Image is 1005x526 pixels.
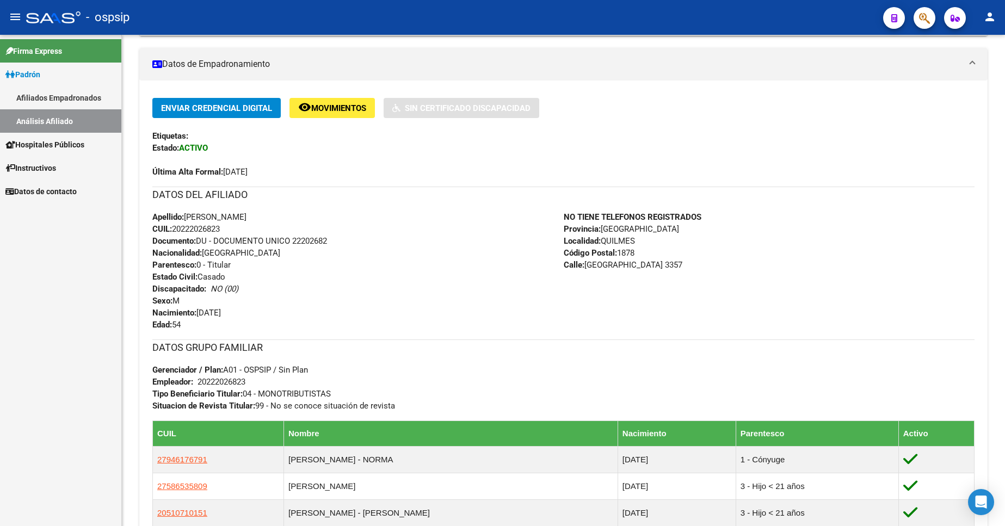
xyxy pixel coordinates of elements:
[283,420,618,446] th: Nombre
[152,284,206,294] strong: Discapacitado:
[152,389,243,399] strong: Tipo Beneficiario Titular:
[736,499,898,526] td: 3 - Hijo < 21 años
[283,446,618,473] td: [PERSON_NAME] - NORMA
[152,377,193,387] strong: Empleador:
[152,389,331,399] span: 04 - MONOTRIBUTISTAS
[152,296,172,306] strong: Sexo:
[86,5,130,29] span: - ospsip
[152,143,179,153] strong: Estado:
[736,473,898,499] td: 3 - Hijo < 21 años
[152,365,308,375] span: A01 - OSPSIP / Sin Plan
[152,236,327,246] span: DU - DOCUMENTO UNICO 22202682
[564,248,617,258] strong: Código Postal:
[152,224,172,234] strong: CUIL:
[9,10,22,23] mat-icon: menu
[152,365,223,375] strong: Gerenciador / Plan:
[152,272,198,282] strong: Estado Civil:
[564,224,601,234] strong: Provincia:
[161,103,272,113] span: Enviar Credencial Digital
[618,420,736,446] th: Nacimiento
[152,98,281,118] button: Enviar Credencial Digital
[736,446,898,473] td: 1 - Cónyuge
[152,212,246,222] span: [PERSON_NAME]
[152,58,961,70] mat-panel-title: Datos de Empadronamiento
[736,420,898,446] th: Parentesco
[139,48,988,81] mat-expansion-panel-header: Datos de Empadronamiento
[152,320,181,330] span: 54
[211,284,238,294] i: NO (00)
[618,473,736,499] td: [DATE]
[898,420,974,446] th: Activo
[564,236,601,246] strong: Localidad:
[289,98,375,118] button: Movimientos
[152,308,196,318] strong: Nacimiento:
[153,420,284,446] th: CUIL
[198,376,245,388] div: 20222026823
[298,101,311,114] mat-icon: remove_red_eye
[5,162,56,174] span: Instructivos
[564,224,679,234] span: [GEOGRAPHIC_DATA]
[152,320,172,330] strong: Edad:
[5,139,84,151] span: Hospitales Públicos
[968,489,994,515] div: Open Intercom Messenger
[618,499,736,526] td: [DATE]
[152,340,975,355] h3: DATOS GRUPO FAMILIAR
[405,103,531,113] span: Sin Certificado Discapacidad
[152,401,255,411] strong: Situacion de Revista Titular:
[152,131,188,141] strong: Etiquetas:
[564,236,635,246] span: QUILMES
[618,446,736,473] td: [DATE]
[283,499,618,526] td: [PERSON_NAME] - [PERSON_NAME]
[564,260,682,270] span: [GEOGRAPHIC_DATA] 3357
[152,248,202,258] strong: Nacionalidad:
[157,481,207,491] span: 27586535809
[564,212,701,222] strong: NO TIENE TELEFONOS REGISTRADOS
[152,401,395,411] span: 99 - No se conoce situación de revista
[983,10,996,23] mat-icon: person
[152,187,975,202] h3: DATOS DEL AFILIADO
[152,308,221,318] span: [DATE]
[152,248,280,258] span: [GEOGRAPHIC_DATA]
[564,260,584,270] strong: Calle:
[5,45,62,57] span: Firma Express
[179,143,208,153] strong: ACTIVO
[564,248,634,258] span: 1878
[152,260,196,270] strong: Parentesco:
[152,224,220,234] span: 20222026823
[152,236,196,246] strong: Documento:
[152,296,180,306] span: M
[384,98,539,118] button: Sin Certificado Discapacidad
[157,455,207,464] span: 27946176791
[152,272,225,282] span: Casado
[152,212,184,222] strong: Apellido:
[283,473,618,499] td: [PERSON_NAME]
[5,185,77,197] span: Datos de contacto
[157,508,207,517] span: 20510710151
[152,260,231,270] span: 0 - Titular
[152,167,248,177] span: [DATE]
[152,167,223,177] strong: Última Alta Formal:
[311,103,366,113] span: Movimientos
[5,69,40,81] span: Padrón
